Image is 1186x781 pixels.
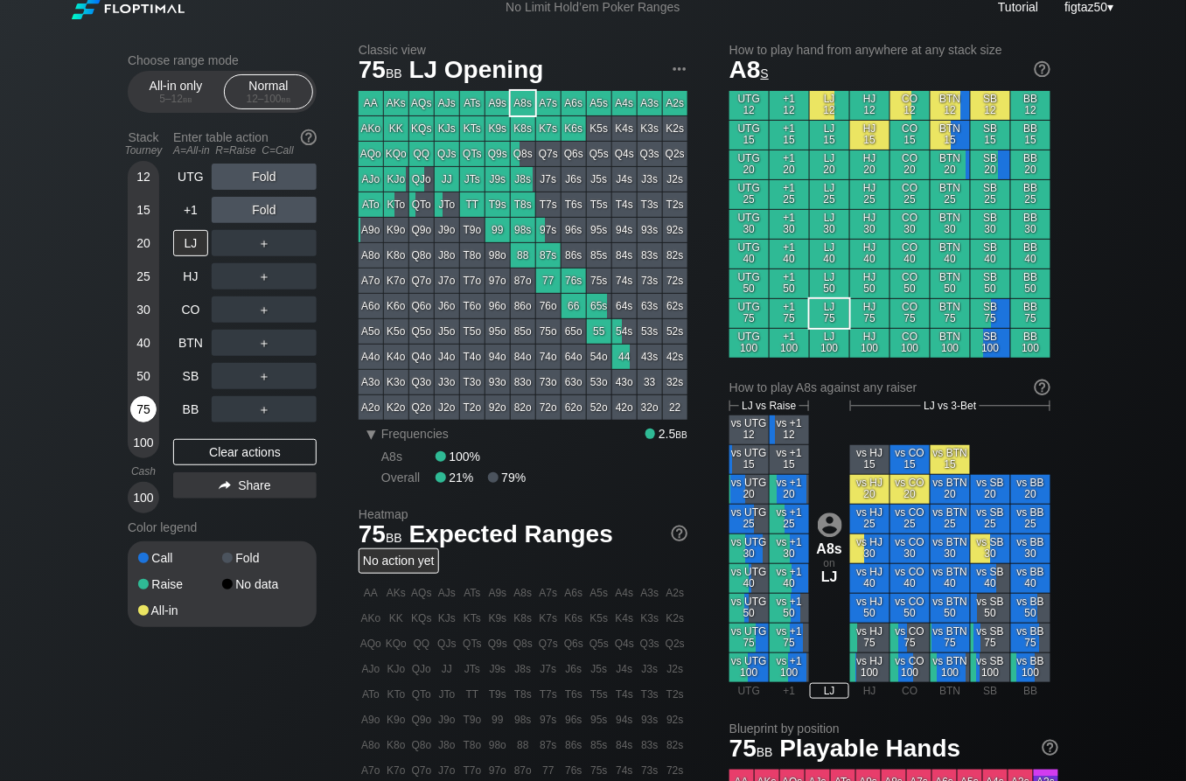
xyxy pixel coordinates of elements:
div: 75 [130,396,157,422]
div: K2s [663,116,687,141]
div: Q8o [409,243,434,268]
div: HJ 30 [850,210,889,239]
div: 65s [587,294,611,318]
div: 5 – 12 [139,93,213,105]
div: 95o [485,319,510,344]
div: Q6o [409,294,434,318]
h2: Choose range mode [128,53,317,67]
div: AJo [359,167,383,192]
div: T2s [663,192,687,217]
div: 65o [562,319,586,344]
div: Q7o [409,268,434,293]
div: Q4o [409,345,434,369]
div: +1 25 [770,180,809,209]
div: K6s [562,116,586,141]
div: A5s [587,91,611,115]
div: Call [138,552,222,564]
div: K7s [536,116,561,141]
div: BB 100 [1011,329,1050,358]
div: 42s [663,345,687,369]
div: CO [173,296,208,323]
div: 64s [612,294,637,318]
div: 82o [511,395,535,420]
div: 12 [130,164,157,190]
div: CO 12 [890,91,930,120]
div: BTN 40 [931,240,970,268]
div: CO 30 [890,210,930,239]
img: help.32db89a4.svg [1033,59,1052,79]
div: All-in [138,604,222,617]
div: 93o [485,370,510,394]
div: Fold [212,164,317,190]
div: ＋ [212,230,317,256]
div: JTo [435,192,459,217]
div: T9o [460,218,485,242]
div: BB 40 [1011,240,1050,268]
div: 42o [612,395,637,420]
div: 96o [485,294,510,318]
div: Q9s [485,142,510,166]
div: A9s [485,91,510,115]
div: J5o [435,319,459,344]
div: HJ [173,263,208,289]
div: 76s [562,268,586,293]
div: 84s [612,243,637,268]
div: KQs [409,116,434,141]
div: UTG 12 [729,91,769,120]
span: s [761,62,769,81]
div: AA [359,91,383,115]
div: SB [173,363,208,389]
div: 32o [638,395,662,420]
div: BB 50 [1011,269,1050,298]
h2: Classic view [359,43,687,57]
div: BTN 15 [931,121,970,150]
div: 62o [562,395,586,420]
div: 82s [663,243,687,268]
div: TT [460,192,485,217]
div: Q3o [409,370,434,394]
div: J9o [435,218,459,242]
div: BB [173,396,208,422]
div: AQs [409,91,434,115]
div: K9o [384,218,408,242]
div: Fold [212,197,317,223]
div: J2s [663,167,687,192]
div: UTG 40 [729,240,769,268]
div: 53o [587,370,611,394]
div: A5o [359,319,383,344]
img: icon-avatar.b40e07d9.svg [818,513,842,537]
div: LJ 40 [810,240,849,268]
div: 72s [663,268,687,293]
div: Normal [228,75,309,108]
div: T3o [460,370,485,394]
div: K5s [587,116,611,141]
div: 50 [130,363,157,389]
div: Q8s [511,142,535,166]
div: 33 [638,370,662,394]
div: T9s [485,192,510,217]
div: T5s [587,192,611,217]
div: SB 30 [971,210,1010,239]
div: 74s [612,268,637,293]
div: 97o [485,268,510,293]
div: A2s [663,91,687,115]
div: 86o [511,294,535,318]
div: 83o [511,370,535,394]
div: 100 [130,485,157,511]
div: ＋ [212,263,317,289]
div: HJ 25 [850,180,889,209]
div: SB 25 [971,180,1010,209]
div: Q6s [562,142,586,166]
div: 92s [663,218,687,242]
div: 40 [130,330,157,356]
div: J6o [435,294,459,318]
div: 15 [130,197,157,223]
div: SB 20 [971,150,1010,179]
div: BTN 50 [931,269,970,298]
div: 93s [638,218,662,242]
div: 20 [130,230,157,256]
div: 54o [587,345,611,369]
div: UTG 20 [729,150,769,179]
div: LJ 15 [810,121,849,150]
div: J8s [511,167,535,192]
